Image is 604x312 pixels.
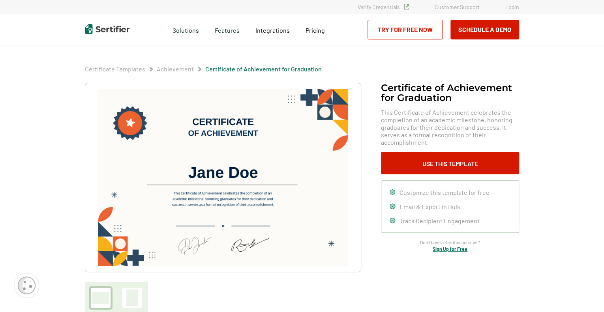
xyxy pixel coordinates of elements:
a: Pricing [306,24,325,34]
img: Sertifier | Digital Credentialing Platform [85,24,129,34]
span: Solutions [173,24,199,34]
span: Features [215,24,240,34]
span: Customize this template for free [400,189,490,196]
span: Don’t have a Sertifier account? [420,239,480,246]
img: Verified [404,4,409,9]
button: Use This Template [381,152,519,174]
a: Achievement [157,65,194,73]
a: Certificate of Achievement for Graduation [205,65,322,73]
span: Track Recipient Engagement [400,217,480,224]
h1: Certificate of Achievement for Graduation [381,83,519,103]
span: Pricing [306,26,325,34]
span: This Certificate of Achievement celebrates the completion of an academic milestone, honoring grad... [381,108,519,146]
a: Sign Up for Free [433,246,467,252]
img: Cookie Popup Icon [18,277,36,294]
a: Customer Support [435,4,480,10]
a: Verify Credentials [358,4,409,10]
img: Certificate of Achievement for Graduation [98,89,349,266]
a: Integrations [255,24,290,34]
a: Login [505,4,519,10]
button: Schedule a Demo [450,20,519,39]
a: Certificate Templates [85,65,145,73]
a: Try for Free Now [368,20,443,39]
span: Integrations [255,26,290,34]
span: Email & Export in Bulk [400,203,460,210]
div: Breadcrumb [85,65,322,73]
iframe: Chat Widget [565,274,604,312]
